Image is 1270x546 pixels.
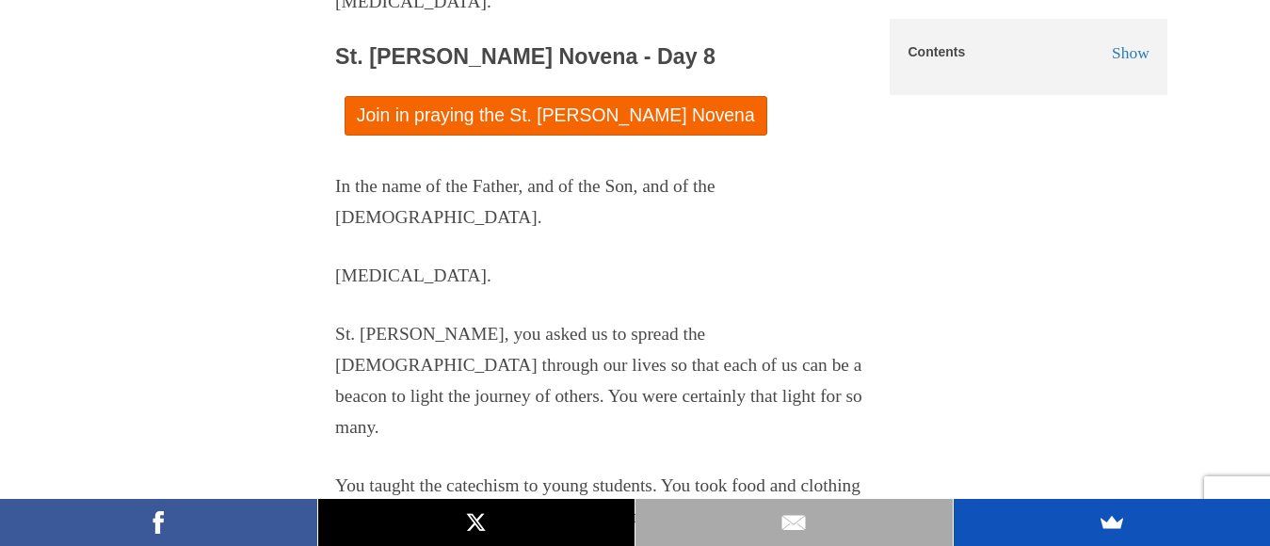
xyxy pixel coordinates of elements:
[335,261,862,292] p: [MEDICAL_DATA].
[318,499,635,546] a: X
[335,171,862,233] p: In the name of the Father, and of the Son, and of the [DEMOGRAPHIC_DATA].
[345,96,767,135] a: Join in praying the St. [PERSON_NAME] Novena
[1098,508,1126,537] img: SumoMe
[462,508,490,537] img: X
[144,508,172,537] img: Facebook
[908,44,966,58] h5: Contents
[335,44,715,69] span: St. [PERSON_NAME] Novena - Day 8
[635,499,953,546] a: Email
[780,508,808,537] img: Email
[335,319,862,443] p: St. [PERSON_NAME], you asked us to spread the [DEMOGRAPHIC_DATA] through our lives so that each o...
[1112,42,1149,61] span: Show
